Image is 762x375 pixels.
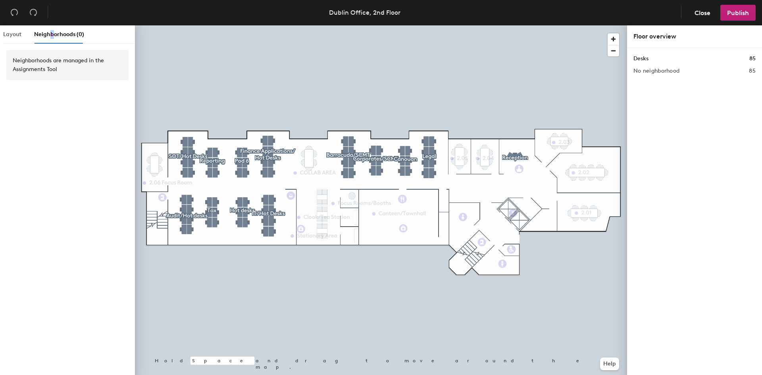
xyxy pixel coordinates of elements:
span: Publish [727,9,749,17]
button: Help [600,358,619,370]
div: Neighborhoods are managed in the Assignments Tool [13,56,122,74]
h2: No neighborhood [633,68,679,74]
button: Undo (⌘ + Z) [6,5,22,21]
div: Floor overview [633,32,756,41]
div: Dublin Office, 2nd Floor [329,8,400,17]
span: Neighborhoods (0) [34,31,84,38]
h2: 85 [749,68,756,74]
span: Close [695,9,710,17]
button: Close [688,5,717,21]
h1: 85 [749,54,756,63]
button: Redo (⌘ + ⇧ + Z) [25,5,41,21]
button: Publish [720,5,756,21]
span: Layout [3,31,21,38]
h1: Desks [633,54,648,63]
